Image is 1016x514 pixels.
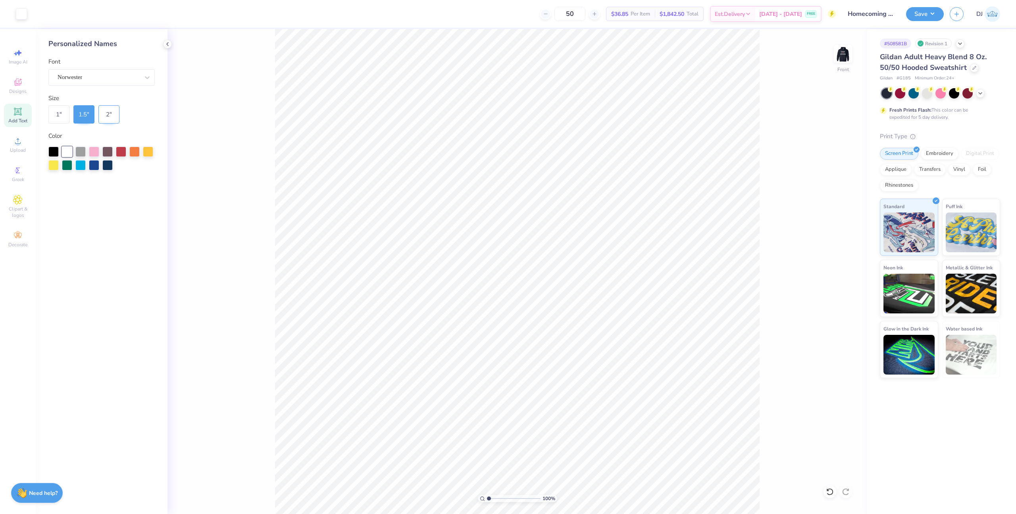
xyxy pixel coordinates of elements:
span: Minimum Order: 24 + [915,75,954,82]
div: 1 " [48,105,69,124]
span: Upload [10,147,26,153]
img: Front [835,46,851,62]
div: 2 " [98,105,119,124]
strong: Need help? [29,489,58,497]
img: Neon Ink [883,274,935,313]
span: Clipart & logos [4,206,32,218]
span: $1,842.50 [660,10,684,18]
span: # G185 [897,75,911,82]
input: – – [554,7,585,21]
span: Greek [12,176,24,183]
span: FREE [807,11,815,17]
span: Add Text [8,118,27,124]
div: Foil [973,164,991,176]
span: Per Item [631,10,650,18]
span: Neon Ink [883,263,903,272]
span: Est. Delivery [715,10,745,18]
div: Transfers [914,164,946,176]
div: # 508581B [880,39,911,48]
div: Color [48,131,155,141]
span: Image AI [9,59,27,65]
span: 100 % [543,495,555,502]
div: Screen Print [880,148,918,160]
span: Designs [9,88,27,95]
span: Decorate [8,242,27,248]
img: Water based Ink [946,335,997,375]
a: DJ [976,6,1000,22]
div: Print Type [880,132,1000,141]
span: Glow in the Dark Ink [883,325,929,333]
div: Front [837,66,849,73]
img: Metallic & Glitter Ink [946,274,997,313]
span: $36.85 [611,10,628,18]
span: Standard [883,202,904,211]
input: Untitled Design [842,6,900,22]
span: Gildan [880,75,893,82]
div: Size [48,94,155,103]
span: DJ [976,10,983,19]
strong: Fresh Prints Flash: [889,107,931,113]
div: 1.5 " [73,105,94,124]
label: Font [48,57,60,66]
div: Rhinestones [880,180,918,191]
button: Save [906,7,944,21]
span: Water based Ink [946,325,982,333]
div: Applique [880,164,912,176]
img: Standard [883,213,935,252]
div: Embroidery [921,148,958,160]
div: This color can be expedited for 5 day delivery. [889,106,987,121]
span: Metallic & Glitter Ink [946,263,993,272]
div: Vinyl [948,164,970,176]
span: Puff Ink [946,202,962,211]
div: Digital Print [961,148,999,160]
div: Revision 1 [915,39,952,48]
img: Deep Jujhar Sidhu [985,6,1000,22]
span: Gildan Adult Heavy Blend 8 Oz. 50/50 Hooded Sweatshirt [880,52,987,72]
img: Puff Ink [946,213,997,252]
span: Total [687,10,698,18]
img: Glow in the Dark Ink [883,335,935,375]
div: Personalized Names [48,39,155,49]
span: [DATE] - [DATE] [759,10,802,18]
